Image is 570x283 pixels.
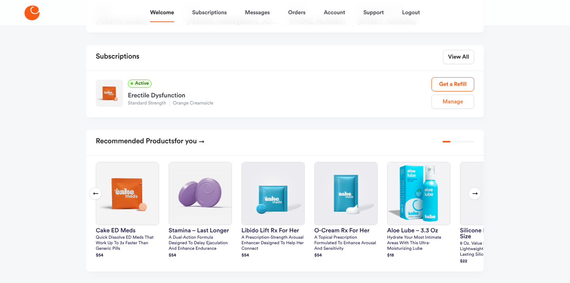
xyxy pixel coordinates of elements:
h2: Subscriptions [96,50,139,64]
a: Manage [431,95,474,109]
a: Subscriptions [192,3,227,22]
h3: Cake ED Meds [96,228,159,234]
a: Erectile DysfunctionStandard StrengthOrange Creamsicle [128,88,431,107]
a: Get a Refill [431,77,474,91]
img: Stamina – Last Longer [169,162,232,225]
img: O-Cream Rx for Her [315,162,377,225]
h3: silicone lube – value size [460,228,523,239]
a: Aloe Lube – 3.3 ozAloe Lube – 3.3 ozHydrate your most intimate areas with this ultra-moisturizing... [387,162,450,259]
a: Welcome [150,3,174,22]
a: Logout [402,3,420,22]
h3: Stamina – Last Longer [169,228,232,234]
strong: $ 54 [169,253,176,258]
a: Support [363,3,384,22]
h3: Aloe Lube – 3.3 oz [387,228,450,234]
p: A prescription-strength arousal enhancer designed to help her connect [241,235,305,252]
p: A topical prescription formulated to enhance arousal and sensitivity [314,235,378,252]
a: Cake ED MedsCake ED MedsQuick dissolve ED Meds that work up to 3x faster than generic pills$54 [96,162,159,259]
img: Aloe Lube – 3.3 oz [388,162,450,225]
a: O-Cream Rx for HerO-Cream Rx for HerA topical prescription formulated to enhance arousal and sens... [314,162,378,259]
strong: $ 54 [96,253,103,258]
img: Cake ED Meds [96,162,159,225]
a: Stamina – Last LongerStamina – Last LongerA dual-action formula designed to delay ejaculation and... [169,162,232,259]
img: Libido Lift Rx For Her [242,162,304,225]
img: silicone lube – value size [460,162,523,225]
a: Messages [245,3,270,22]
h2: Recommended Products [96,135,205,149]
strong: $ 54 [314,253,322,258]
h3: Libido Lift Rx For Her [241,228,305,234]
img: Standard Strength [96,80,123,107]
a: Orders [288,3,306,22]
strong: $ 18 [387,253,394,258]
span: for you [175,138,197,145]
a: Libido Lift Rx For HerLibido Lift Rx For HerA prescription-strength arousal enhancer designed to ... [241,162,305,259]
span: Orange Creamsicle [169,101,217,106]
span: Active [128,80,152,88]
p: Hydrate your most intimate areas with this ultra-moisturizing lube [387,235,450,252]
a: Account [324,3,345,22]
h3: O-Cream Rx for Her [314,228,378,234]
strong: $ 22 [460,259,467,264]
p: A dual-action formula designed to delay ejaculation and enhance endurance [169,235,232,252]
p: Quick dissolve ED Meds that work up to 3x faster than generic pills [96,235,159,252]
strong: $ 54 [241,253,249,258]
div: Erectile Dysfunction [128,88,431,101]
span: Standard Strength [128,101,169,106]
a: View All [443,50,474,64]
p: 8 oz. Value size ultra lightweight, extremely long-lasting silicone formula [460,241,523,258]
a: silicone lube – value sizesilicone lube – value size8 oz. Value size ultra lightweight, extremely... [460,162,523,265]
